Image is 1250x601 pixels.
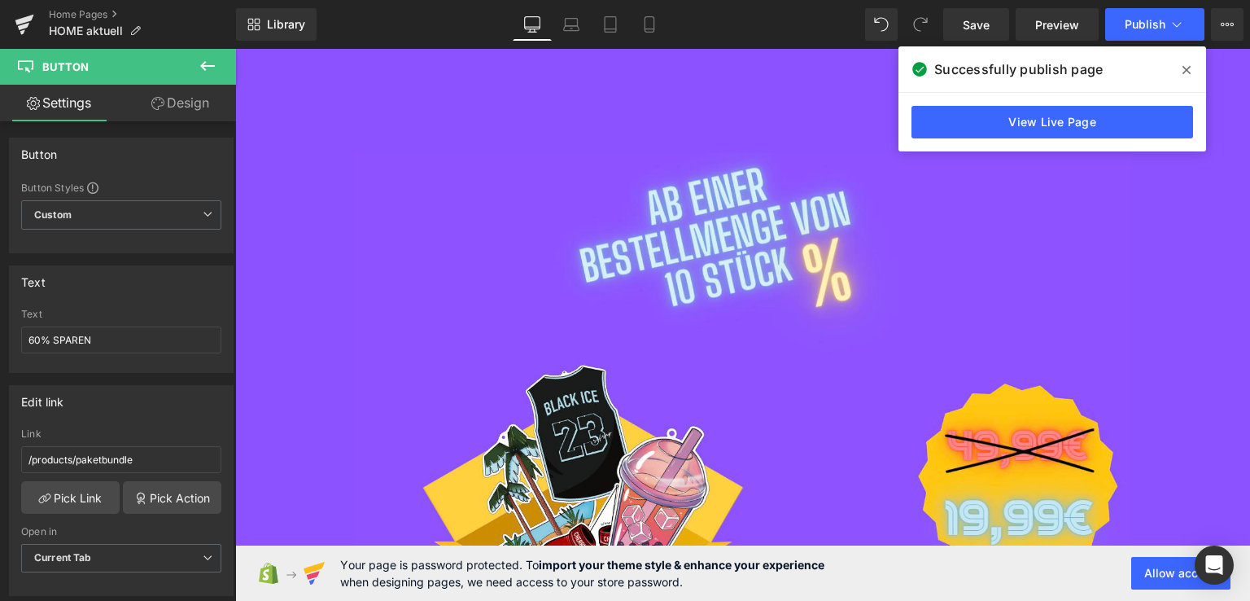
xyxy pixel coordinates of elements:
[963,16,990,33] span: Save
[513,8,552,41] a: Desktop
[904,8,937,41] button: Redo
[49,8,236,21] a: Home Pages
[21,526,221,537] div: Open in
[1105,8,1204,41] button: Publish
[21,138,57,161] div: Button
[21,266,46,289] div: Text
[21,446,221,473] input: https://your-shop.myshopify.com
[121,85,239,121] a: Design
[21,309,221,320] div: Text
[1016,8,1099,41] a: Preview
[267,17,305,32] span: Library
[934,59,1103,79] span: Successfully publish page
[591,8,630,41] a: Tablet
[34,208,72,222] b: Custom
[1131,557,1230,590] button: Allow access
[42,60,89,73] span: Button
[630,8,669,41] a: Mobile
[1211,8,1243,41] button: More
[21,386,64,409] div: Edit link
[21,181,221,194] div: Button Styles
[21,481,120,514] a: Pick Link
[21,428,221,440] div: Link
[1125,18,1165,31] span: Publish
[34,551,92,564] b: Current Tab
[1195,546,1234,585] div: Open Intercom Messenger
[236,8,317,41] a: New Library
[539,558,824,572] strong: import your theme style & enhance your experience
[49,24,123,37] span: HOME aktuell
[123,481,221,514] a: Pick Action
[911,106,1193,138] a: View Live Page
[340,556,824,590] span: Your page is password protected. To when designing pages, we need access to your store password.
[865,8,898,41] button: Undo
[552,8,591,41] a: Laptop
[1035,16,1079,33] span: Preview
